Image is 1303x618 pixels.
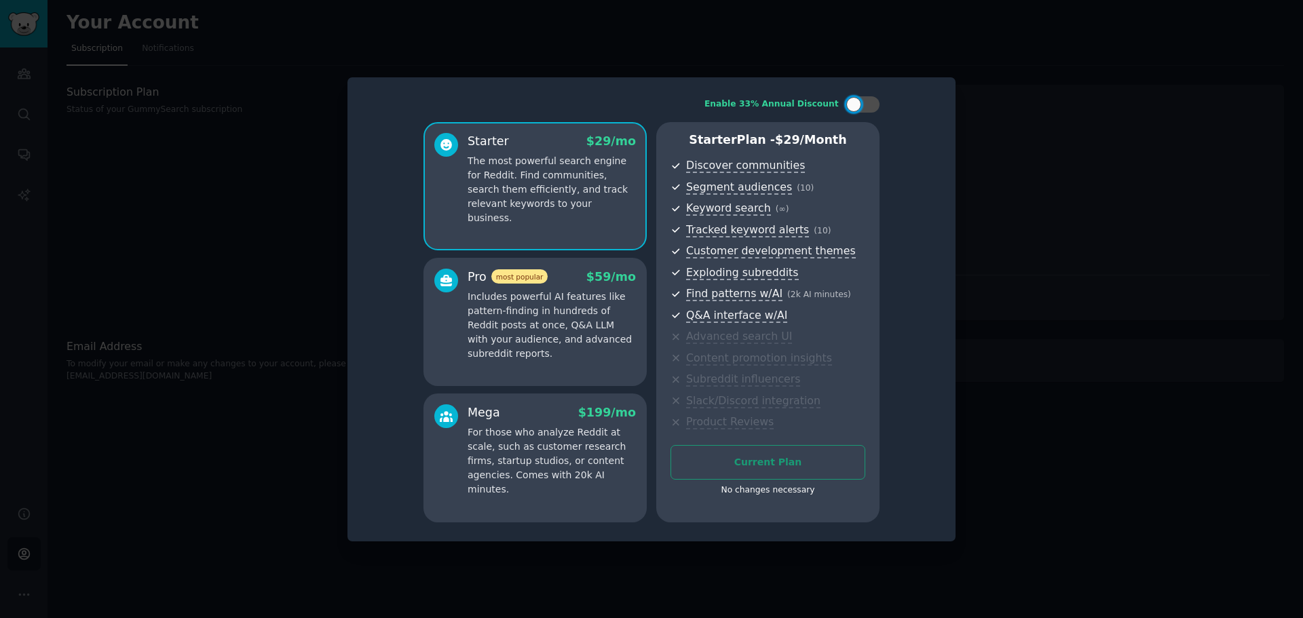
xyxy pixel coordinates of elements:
div: Enable 33% Annual Discount [704,98,839,111]
span: Product Reviews [686,415,774,429]
div: Starter [468,133,509,150]
span: Exploding subreddits [686,266,798,280]
p: Includes powerful AI features like pattern-finding in hundreds of Reddit posts at once, Q&A LLM w... [468,290,636,361]
span: Q&A interface w/AI [686,309,787,323]
div: Pro [468,269,548,286]
span: Keyword search [686,201,771,216]
span: Tracked keyword alerts [686,223,809,237]
span: Customer development themes [686,244,856,258]
span: Discover communities [686,159,805,173]
span: ( 10 ) [814,226,831,235]
span: ( ∞ ) [776,204,789,214]
span: Segment audiences [686,180,792,195]
span: $ 59 /mo [586,270,636,284]
span: Subreddit influencers [686,372,800,387]
span: Advanced search UI [686,330,792,344]
span: ( 2k AI minutes ) [787,290,851,299]
span: ( 10 ) [797,183,814,193]
p: The most powerful search engine for Reddit. Find communities, search them efficiently, and track ... [468,154,636,225]
p: Starter Plan - [671,132,865,149]
span: most popular [491,269,548,284]
span: Find patterns w/AI [686,287,782,301]
p: For those who analyze Reddit at scale, such as customer research firms, startup studios, or conte... [468,425,636,497]
span: Content promotion insights [686,351,832,366]
span: $ 199 /mo [578,406,636,419]
div: No changes necessary [671,484,865,497]
span: $ 29 /month [775,133,847,147]
span: Slack/Discord integration [686,394,820,408]
div: Mega [468,404,500,421]
span: $ 29 /mo [586,134,636,148]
